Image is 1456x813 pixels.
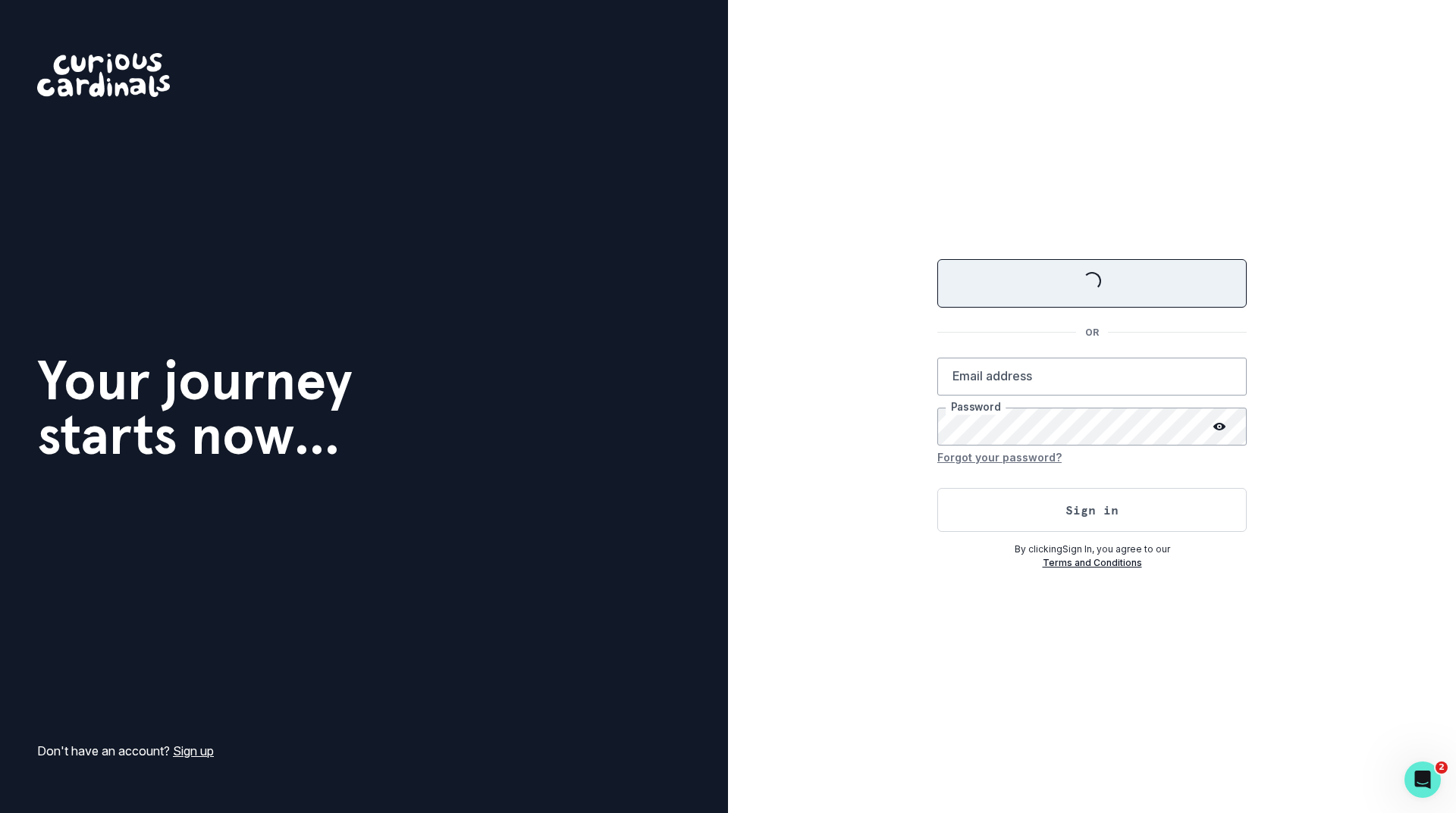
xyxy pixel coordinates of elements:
[937,543,1247,556] p: By clicking Sign In , you agree to our
[937,446,1062,470] button: Forgot your password?
[173,743,214,758] a: Sign up
[37,53,170,97] img: Curious Cardinals Logo
[1043,557,1142,568] a: Terms and Conditions
[37,353,353,462] h1: Your journey starts now...
[1436,761,1448,774] span: 2
[1076,326,1108,339] p: OR
[937,488,1247,532] button: Sign in
[37,742,214,760] p: Don't have an account?
[937,259,1247,308] button: Sign in with Google (GSuite)
[1404,761,1441,798] iframe: Intercom live chat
